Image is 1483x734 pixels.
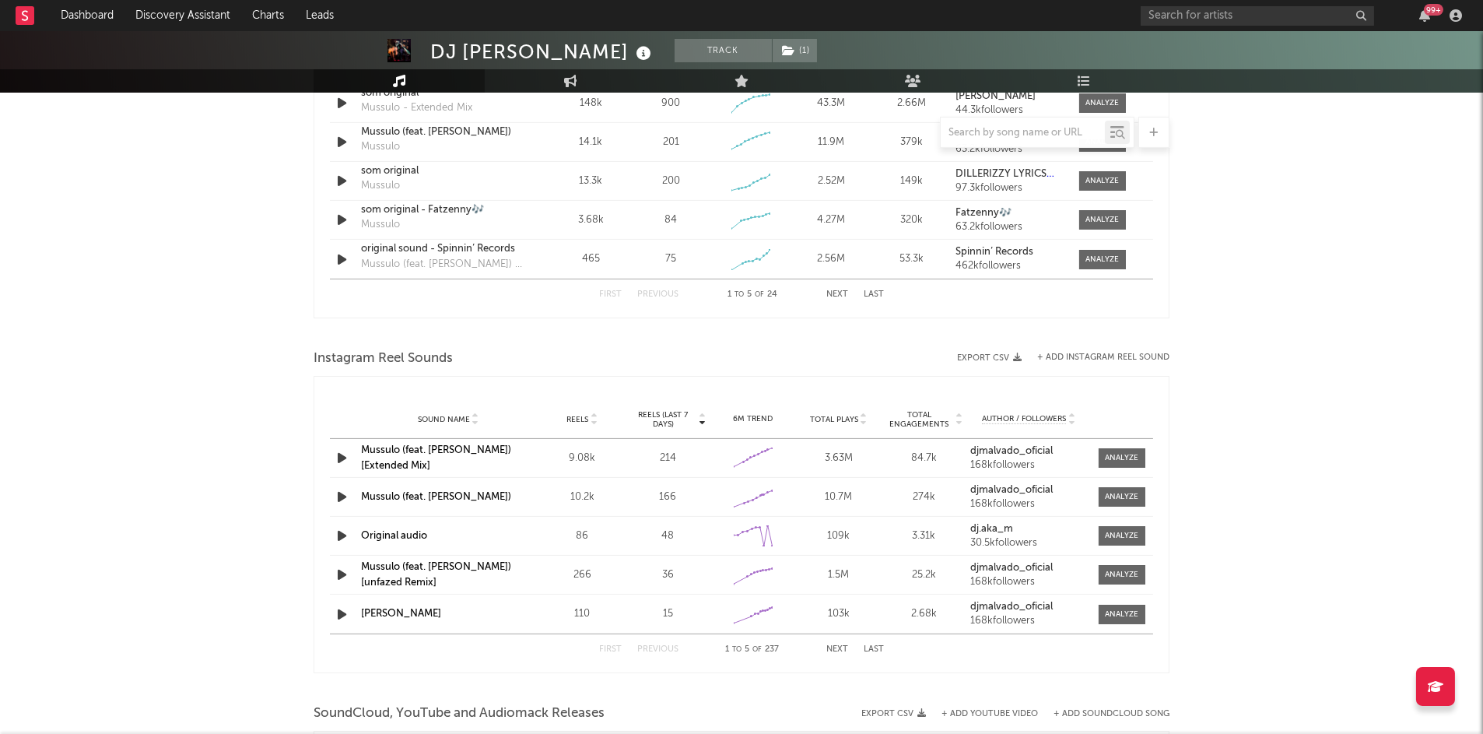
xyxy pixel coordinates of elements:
[970,485,1053,495] strong: djmalvado_oficial
[637,645,678,654] button: Previous
[800,451,878,466] div: 3.63M
[361,492,511,502] a: Mussulo (feat. [PERSON_NAME])
[314,704,605,723] span: SoundCloud, YouTube and Audiomack Releases
[875,251,948,267] div: 53.3k
[955,208,1064,219] a: Fatzenny🎶
[361,100,472,116] div: Mussulo - Extended Mix
[970,577,1087,588] div: 168k followers
[885,529,963,544] div: 3.31k
[1424,4,1443,16] div: 99 +
[970,616,1087,627] div: 168k followers
[361,178,400,194] div: Mussulo
[800,529,878,544] div: 109k
[875,174,948,189] div: 149k
[555,174,627,189] div: 13.3k
[710,641,795,659] div: 1 5 237
[970,563,1053,573] strong: djmalvado_oficial
[773,39,817,62] button: (1)
[926,710,1038,718] div: + Add YouTube Video
[795,96,868,111] div: 43.3M
[543,451,621,466] div: 9.08k
[941,127,1105,139] input: Search by song name or URL
[361,531,427,541] a: Original audio
[970,499,1087,510] div: 168k followers
[955,183,1064,194] div: 97.3k followers
[970,446,1053,456] strong: djmalvado_oficial
[885,410,954,429] span: Total Engagements
[662,174,680,189] div: 200
[361,217,400,233] div: Mussulo
[982,414,1066,424] span: Author / Followers
[970,460,1087,471] div: 168k followers
[1054,710,1169,718] button: + Add SoundCloud Song
[755,291,764,298] span: of
[665,251,676,267] div: 75
[637,290,678,299] button: Previous
[955,105,1064,116] div: 44.3k followers
[361,202,524,218] a: som original - Fatzenny🎶
[629,410,697,429] span: Reels (last 7 days)
[800,490,878,505] div: 10.7M
[543,490,621,505] div: 10.2k
[753,646,763,653] span: of
[555,96,627,111] div: 148k
[361,86,524,101] a: som original
[955,144,1064,155] div: 63.2k followers
[885,606,963,622] div: 2.68k
[361,609,441,619] a: [PERSON_NAME]
[875,212,948,228] div: 320k
[733,646,742,653] span: to
[885,567,963,583] div: 25.2k
[361,562,511,588] a: Mussulo (feat. [PERSON_NAME]) [unfazed Remix]
[629,490,706,505] div: 166
[418,415,470,424] span: Sound Name
[970,563,1087,574] a: djmalvado_oficial
[710,286,795,304] div: 1 5 24
[361,241,524,257] a: original sound - Spinnin’ Records
[795,251,868,267] div: 2.56M
[970,524,1013,534] strong: dj.aka_m
[970,485,1087,496] a: djmalvado_oficial
[810,415,858,424] span: Total Plays
[599,645,622,654] button: First
[543,529,621,544] div: 86
[800,606,878,622] div: 103k
[955,247,1033,257] strong: Spinnin’ Records
[430,39,655,65] div: DJ [PERSON_NAME]
[955,91,1064,102] a: [PERSON_NAME]
[955,91,1036,101] strong: [PERSON_NAME]
[664,212,677,228] div: 84
[1022,353,1169,362] div: + Add Instagram Reel Sound
[970,538,1087,549] div: 30.5k followers
[1038,710,1169,718] button: + Add SoundCloud Song
[1141,6,1374,26] input: Search for artists
[361,163,524,179] a: som original
[795,212,868,228] div: 4.27M
[955,208,1011,218] strong: Fatzenny🎶
[629,567,706,583] div: 36
[941,710,1038,718] button: + Add YouTube Video
[970,524,1087,535] a: dj.aka_m
[772,39,818,62] span: ( 1 )
[800,567,878,583] div: 1.5M
[566,415,588,424] span: Reels
[885,451,963,466] div: 84.7k
[826,290,848,299] button: Next
[629,529,706,544] div: 48
[1037,353,1169,362] button: + Add Instagram Reel Sound
[864,290,884,299] button: Last
[661,96,680,111] div: 900
[955,222,1064,233] div: 63.2k followers
[957,353,1022,363] button: Export CSV
[361,445,511,471] a: Mussulo (feat. [PERSON_NAME]) [Extended Mix]
[555,251,627,267] div: 465
[955,169,1071,179] strong: DILLERIZZY LYRICS🎶🎧
[826,645,848,654] button: Next
[599,290,622,299] button: First
[955,261,1064,272] div: 462k followers
[885,490,963,505] div: 274k
[543,567,621,583] div: 266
